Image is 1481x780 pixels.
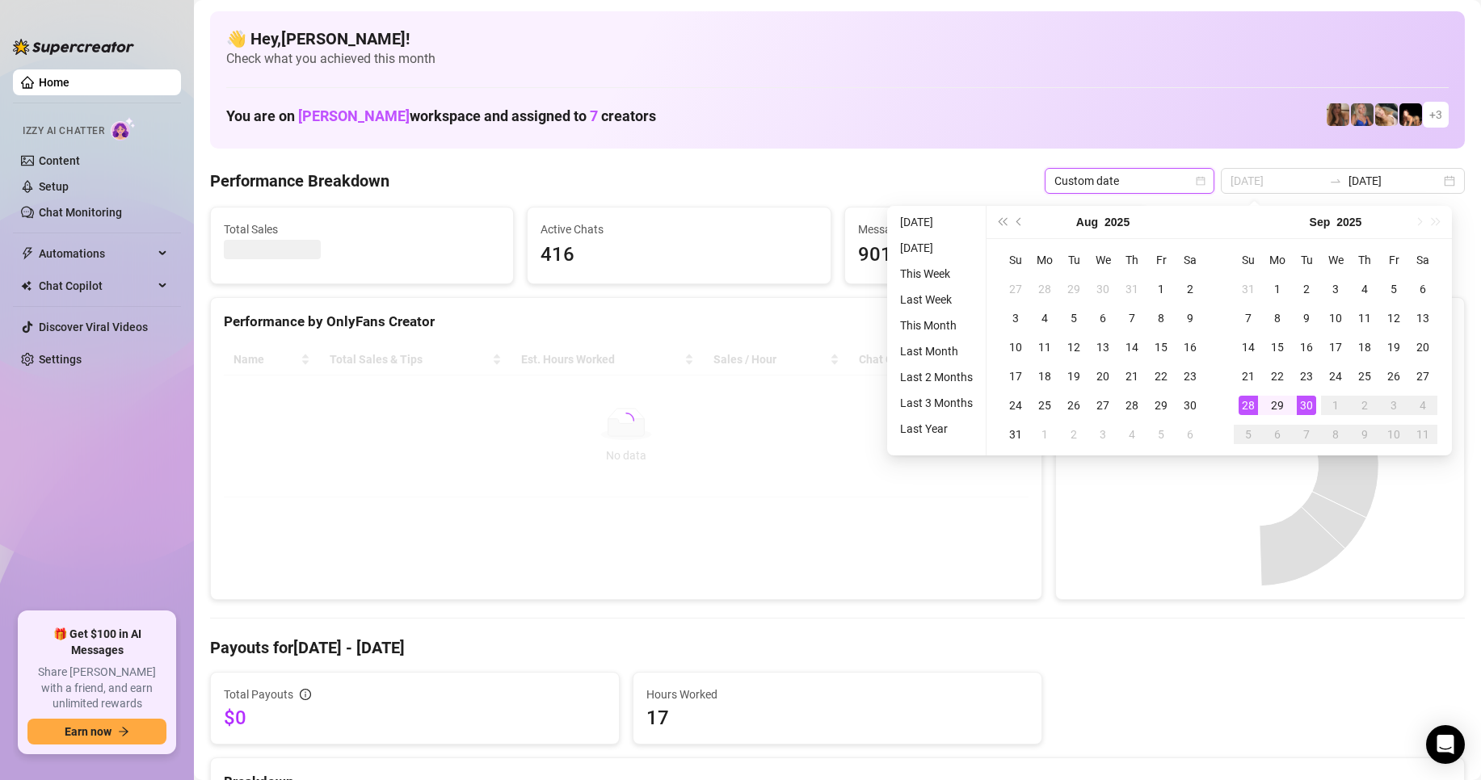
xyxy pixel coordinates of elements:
div: 31 [1122,279,1142,299]
td: 2025-09-30 [1292,391,1321,420]
td: 2025-09-02 [1292,275,1321,304]
div: 19 [1064,367,1083,386]
td: 2025-09-20 [1408,333,1437,362]
td: 2025-07-31 [1117,275,1147,304]
div: 22 [1151,367,1171,386]
div: 10 [1326,308,1345,328]
td: 2025-09-04 [1350,275,1379,304]
span: 17 [646,705,1029,731]
th: We [1088,245,1117,275]
div: 14 [1122,338,1142,357]
div: 11 [1355,308,1374,328]
div: 26 [1064,396,1083,415]
div: 23 [1180,367,1200,386]
div: 27 [1413,367,1433,386]
span: Chat Copilot [39,273,154,299]
div: 9 [1180,308,1200,328]
td: 2025-09-26 [1379,362,1408,391]
th: We [1321,245,1350,275]
th: Mo [1030,245,1059,275]
td: 2025-10-06 [1263,420,1292,449]
div: 12 [1064,338,1083,357]
th: Su [1234,245,1263,275]
td: 2025-09-05 [1379,275,1408,304]
td: 2025-09-06 [1408,275,1437,304]
div: 25 [1035,396,1054,415]
td: 2025-10-05 [1234,420,1263,449]
div: 4 [1122,425,1142,444]
td: 2025-07-29 [1059,275,1088,304]
div: 24 [1006,396,1025,415]
div: 1 [1326,396,1345,415]
td: 2025-09-09 [1292,304,1321,333]
td: 2025-09-01 [1263,275,1292,304]
img: daniellerose [1327,103,1349,126]
img: logo-BBDzfeDw.svg [13,39,134,55]
span: Hours Worked [646,686,1029,703]
div: 25 [1355,367,1374,386]
span: Earn now [65,725,111,738]
td: 2025-08-31 [1234,275,1263,304]
span: Check what you achieved this month [226,50,1449,68]
li: Last 3 Months [894,393,979,413]
span: Izzy AI Chatter [23,124,104,139]
input: End date [1348,172,1441,190]
div: 20 [1093,367,1113,386]
div: 7 [1239,308,1258,328]
span: Custom date [1054,169,1205,193]
div: 6 [1180,425,1200,444]
div: Performance by OnlyFans Creator [224,311,1029,333]
div: 29 [1268,396,1287,415]
div: 6 [1093,308,1113,328]
div: 11 [1413,425,1433,444]
td: 2025-10-07 [1292,420,1321,449]
div: 20 [1413,338,1433,357]
li: Last Month [894,342,979,361]
span: to [1329,174,1342,187]
span: calendar [1196,176,1205,186]
td: 2025-08-26 [1059,391,1088,420]
td: 2025-09-01 [1030,420,1059,449]
td: 2025-09-17 [1321,333,1350,362]
th: Th [1350,245,1379,275]
button: Choose a month [1310,206,1331,238]
td: 2025-08-23 [1176,362,1205,391]
span: swap-right [1329,174,1342,187]
td: 2025-08-13 [1088,333,1117,362]
li: This Week [894,264,979,283]
div: 27 [1006,279,1025,299]
div: 18 [1355,338,1374,357]
img: Chat Copilot [21,280,32,291]
td: 2025-08-27 [1088,391,1117,420]
div: 2 [1064,425,1083,444]
span: $0 [224,705,606,731]
div: 13 [1413,308,1433,328]
td: 2025-08-08 [1147,304,1176,333]
th: Su [1001,245,1030,275]
td: 2025-08-03 [1001,304,1030,333]
td: 2025-08-22 [1147,362,1176,391]
div: 18 [1035,367,1054,386]
div: 30 [1180,396,1200,415]
span: Messages Sent [858,220,1134,238]
span: thunderbolt [21,247,34,260]
div: 4 [1413,396,1433,415]
div: 24 [1326,367,1345,386]
button: Choose a year [1104,206,1130,238]
div: 8 [1268,308,1287,328]
div: 2 [1297,279,1316,299]
img: AI Chatter [111,117,136,140]
div: 11 [1035,338,1054,357]
li: Last 2 Months [894,367,979,387]
td: 2025-09-13 [1408,304,1437,333]
td: 2025-09-27 [1408,362,1437,391]
div: 6 [1413,279,1433,299]
th: Mo [1263,245,1292,275]
td: 2025-08-17 [1001,362,1030,391]
td: 2025-08-12 [1059,333,1088,362]
td: 2025-08-24 [1001,391,1030,420]
button: Choose a month [1076,206,1098,238]
a: Setup [39,180,69,193]
div: 4 [1355,279,1374,299]
div: 8 [1326,425,1345,444]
